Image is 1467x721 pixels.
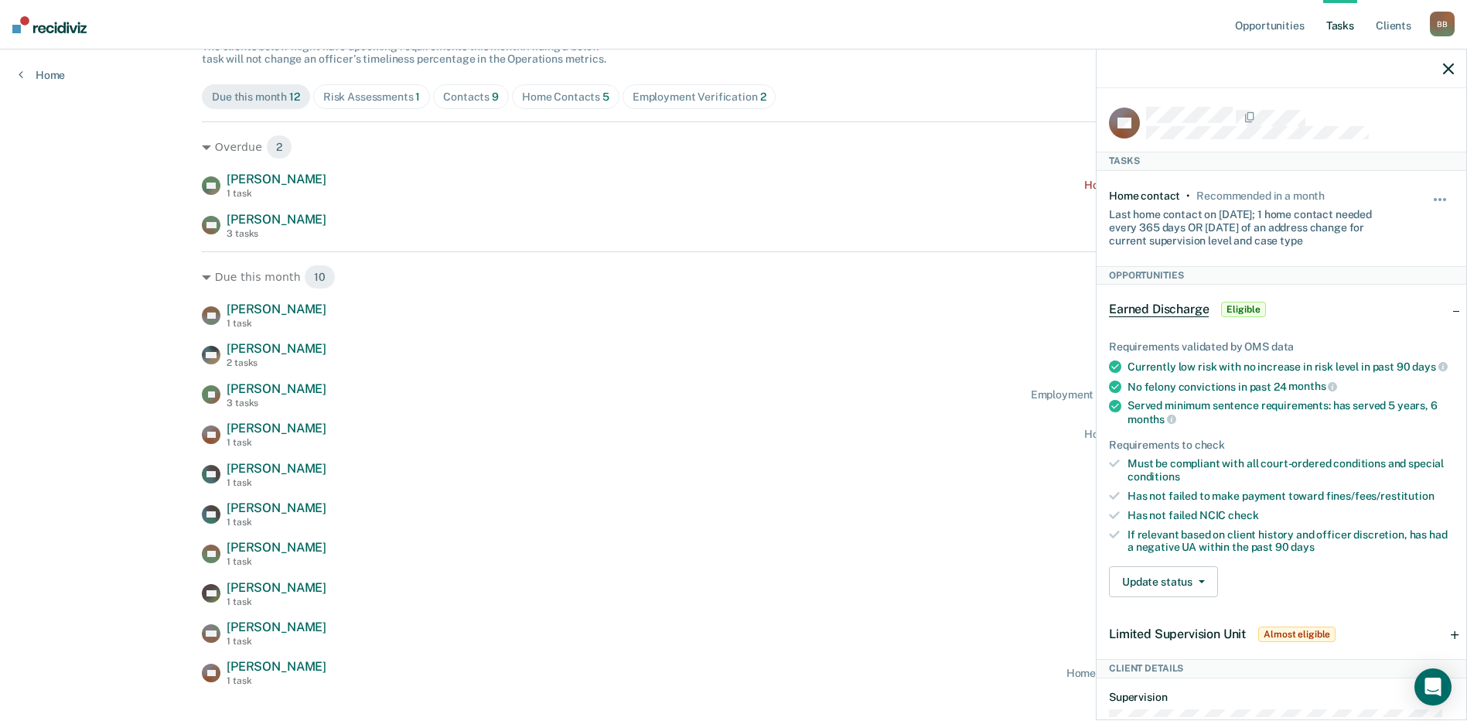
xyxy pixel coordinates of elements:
[227,461,326,476] span: [PERSON_NAME]
[1097,266,1466,285] div: Opportunities
[1097,659,1466,678] div: Client Details
[227,675,326,686] div: 1 task
[1109,691,1454,704] dt: Supervision
[1097,610,1466,659] div: Limited Supervision UnitAlmost eligible
[227,540,326,555] span: [PERSON_NAME]
[1128,509,1454,522] div: Has not failed NCIC
[1109,190,1180,203] div: Home contact
[227,188,326,199] div: 1 task
[227,556,326,567] div: 1 task
[1258,627,1336,642] span: Almost eligible
[227,477,326,488] div: 1 task
[1221,302,1265,317] span: Eligible
[1128,360,1454,374] div: Currently low risk with no increase in risk level in past 90
[227,636,326,647] div: 1 task
[633,91,766,104] div: Employment Verification
[227,596,326,607] div: 1 task
[760,91,766,103] span: 2
[1109,302,1209,317] span: Earned Discharge
[492,91,499,103] span: 9
[1196,190,1325,203] div: Recommended in a month
[443,91,499,104] div: Contacts
[227,318,326,329] div: 1 task
[1109,439,1454,452] div: Requirements to check
[1031,388,1265,402] div: Employment Verification recommended [DATE]
[227,228,326,239] div: 3 tasks
[227,501,326,515] span: [PERSON_NAME]
[227,620,326,634] span: [PERSON_NAME]
[1291,541,1314,553] span: days
[202,265,1265,289] div: Due this month
[227,421,326,436] span: [PERSON_NAME]
[1084,179,1265,192] div: Home contact recommended [DATE]
[415,91,420,103] span: 1
[1109,340,1454,354] div: Requirements validated by OMS data
[1128,399,1454,425] div: Served minimum sentence requirements: has served 5 years, 6
[202,40,606,66] span: The clients below might have upcoming requirements this month. Hiding a below task will not chang...
[1109,202,1397,247] div: Last home contact on [DATE]; 1 home contact needed every 365 days OR [DATE] of an address change ...
[1097,285,1466,334] div: Earned DischargeEligible
[227,398,326,408] div: 3 tasks
[1109,566,1218,597] button: Update status
[227,357,326,368] div: 2 tasks
[227,302,326,316] span: [PERSON_NAME]
[1326,490,1435,502] span: fines/fees/restitution
[1128,528,1454,555] div: If relevant based on client history and officer discretion, has had a negative UA within the past 90
[522,91,609,104] div: Home Contacts
[19,68,65,82] a: Home
[1186,190,1190,203] div: •
[1128,490,1454,503] div: Has not failed to make payment toward
[1066,667,1265,680] div: Home contact recommended in a month
[289,91,300,103] span: 12
[1414,668,1452,706] div: Open Intercom Messenger
[1412,360,1447,373] span: days
[1128,413,1176,425] span: months
[212,91,300,104] div: Due this month
[323,91,421,104] div: Risk Assessments
[227,580,326,595] span: [PERSON_NAME]
[1228,509,1258,521] span: check
[227,517,326,528] div: 1 task
[227,212,326,227] span: [PERSON_NAME]
[202,135,1265,159] div: Overdue
[227,659,326,674] span: [PERSON_NAME]
[1128,470,1180,483] span: conditions
[227,341,326,356] span: [PERSON_NAME]
[1097,152,1466,170] div: Tasks
[1430,12,1455,36] div: B B
[266,135,292,159] span: 2
[1288,380,1337,392] span: months
[1084,428,1265,441] div: Home contact recommended [DATE]
[12,16,87,33] img: Recidiviz
[1128,457,1454,484] div: Must be compliant with all court-ordered conditions and special
[602,91,609,103] span: 5
[227,381,326,396] span: [PERSON_NAME]
[304,265,336,289] span: 10
[1109,627,1246,641] span: Limited Supervision Unit
[227,172,326,186] span: [PERSON_NAME]
[1128,380,1454,394] div: No felony convictions in past 24
[227,437,326,448] div: 1 task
